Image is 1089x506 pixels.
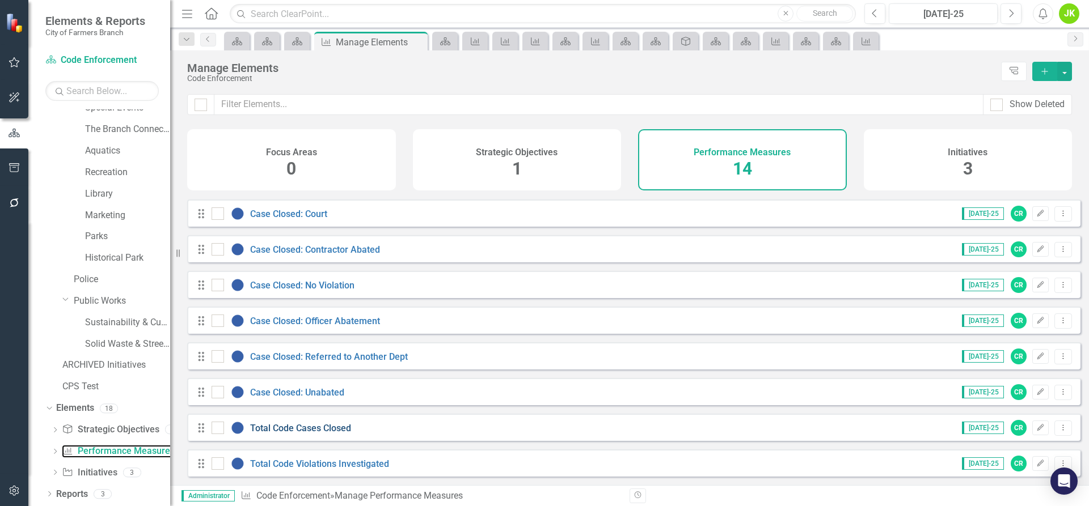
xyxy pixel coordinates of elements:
[85,209,170,222] a: Marketing
[187,62,995,74] div: Manage Elements
[889,3,998,24] button: [DATE]-25
[231,243,244,256] img: No Information
[45,54,159,67] a: Code Enforcement
[62,445,174,458] a: Performance Measures
[813,8,837,18] span: Search
[1011,206,1027,222] div: CR
[85,338,170,351] a: Solid Waste & Streets
[962,422,1004,434] span: [DATE]-25
[231,385,244,399] img: No Information
[962,314,1004,327] span: [DATE]-25
[962,243,1004,256] span: [DATE]-25
[962,457,1004,470] span: [DATE]-25
[250,244,380,255] a: Case Closed: Contractor Abated
[45,14,145,28] span: Elements & Reports
[962,350,1004,363] span: [DATE]-25
[250,351,408,362] a: Case Closed: Referred to Another Dept
[6,12,26,32] img: ClearPoint Strategy
[948,147,987,158] h4: Initiatives
[45,28,145,37] small: City of Farmers Branch
[476,147,558,158] h4: Strategic Objectives
[250,209,327,219] a: Case Closed: Court
[94,489,112,499] div: 3
[1011,348,1027,364] div: CR
[1011,384,1027,400] div: CR
[1011,313,1027,329] div: CR
[214,94,984,115] input: Filter Elements...
[1011,241,1027,257] div: CR
[62,466,117,479] a: Initiatives
[231,457,244,470] img: No Information
[250,316,380,326] a: Case Closed: Officer Abatement
[85,316,170,329] a: Sustainability & Customer Success
[62,423,159,436] a: Strategic Objectives
[230,4,856,24] input: Search ClearPoint...
[45,81,159,101] input: Search Below...
[165,425,183,435] div: 1
[231,278,244,292] img: No Information
[74,295,170,308] a: Public Works
[56,402,94,415] a: Elements
[266,147,317,158] h4: Focus Areas
[733,159,752,178] span: 14
[231,350,244,363] img: No Information
[85,144,170,158] a: Aquatics
[240,490,621,503] div: » Manage Performance Measures
[62,380,170,393] a: CPS Test
[231,314,244,328] img: No Information
[250,423,351,433] a: Total Code Cases Closed
[250,280,354,291] a: Case Closed: No Violation
[56,488,88,501] a: Reports
[85,230,170,243] a: Parks
[962,386,1004,398] span: [DATE]-25
[250,458,389,469] a: Total Code Violations Investigated
[123,467,141,477] div: 3
[74,273,170,286] a: Police
[1010,98,1065,111] div: Show Deleted
[1059,3,1079,24] button: JK
[250,387,344,398] a: Case Closed: Unabated
[963,159,973,178] span: 3
[1011,420,1027,436] div: CR
[231,207,244,220] img: No Information
[512,159,522,178] span: 1
[962,279,1004,291] span: [DATE]-25
[231,421,244,435] img: No Information
[85,166,170,179] a: Recreation
[62,359,170,372] a: ARCHIVED Initiatives
[85,188,170,201] a: Library
[286,159,296,178] span: 0
[85,252,170,265] a: Historical Park
[1050,467,1078,495] div: Open Intercom Messenger
[187,74,995,83] div: Code Enforcement
[181,490,235,501] span: Administrator
[256,490,330,501] a: Code Enforcement
[100,403,118,413] div: 18
[893,7,994,21] div: [DATE]-25
[962,207,1004,220] span: [DATE]-25
[694,147,791,158] h4: Performance Measures
[1011,456,1027,471] div: CR
[336,35,425,49] div: Manage Elements
[796,6,853,22] button: Search
[85,123,170,136] a: The Branch Connection
[1011,277,1027,293] div: CR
